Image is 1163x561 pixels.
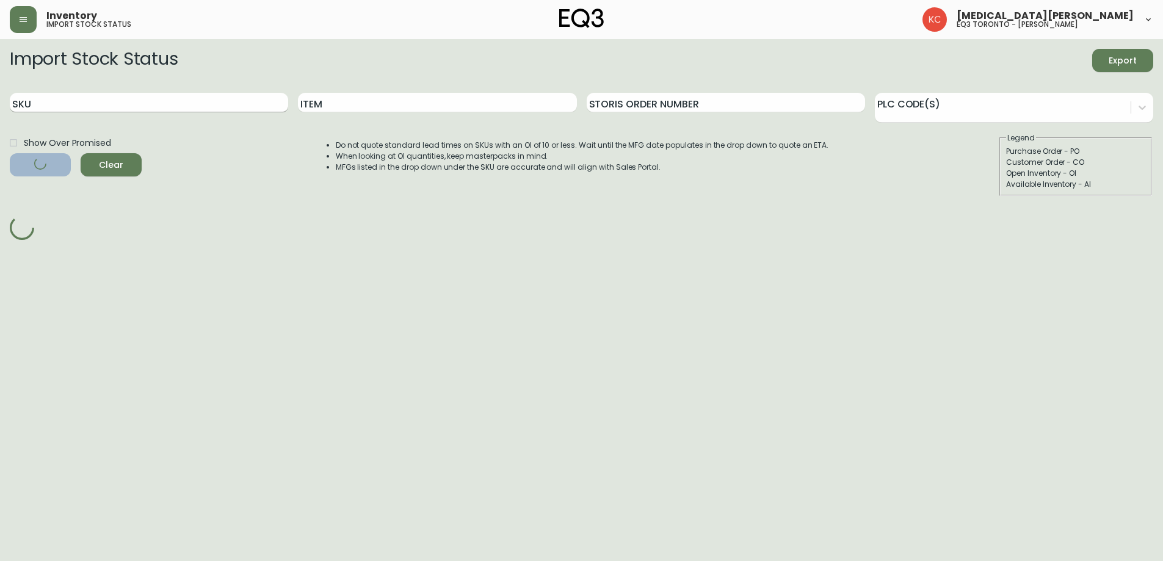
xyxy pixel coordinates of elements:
span: Export [1102,53,1143,68]
span: Clear [90,157,132,173]
span: [MEDICAL_DATA][PERSON_NAME] [957,11,1134,21]
img: logo [559,9,604,28]
li: MFGs listed in the drop down under the SKU are accurate and will align with Sales Portal. [336,162,829,173]
div: Open Inventory - OI [1006,168,1145,179]
h5: import stock status [46,21,131,28]
div: Available Inventory - AI [1006,179,1145,190]
h2: Import Stock Status [10,49,178,72]
span: Show Over Promised [24,137,111,150]
h5: eq3 toronto - [PERSON_NAME] [957,21,1078,28]
li: When looking at OI quantities, keep masterpacks in mind. [336,151,829,162]
img: 6487344ffbf0e7f3b216948508909409 [922,7,947,32]
legend: Legend [1006,132,1036,143]
span: Inventory [46,11,97,21]
div: Customer Order - CO [1006,157,1145,168]
div: Purchase Order - PO [1006,146,1145,157]
button: Export [1092,49,1153,72]
button: Clear [81,153,142,176]
li: Do not quote standard lead times on SKUs with an OI of 10 or less. Wait until the MFG date popula... [336,140,829,151]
